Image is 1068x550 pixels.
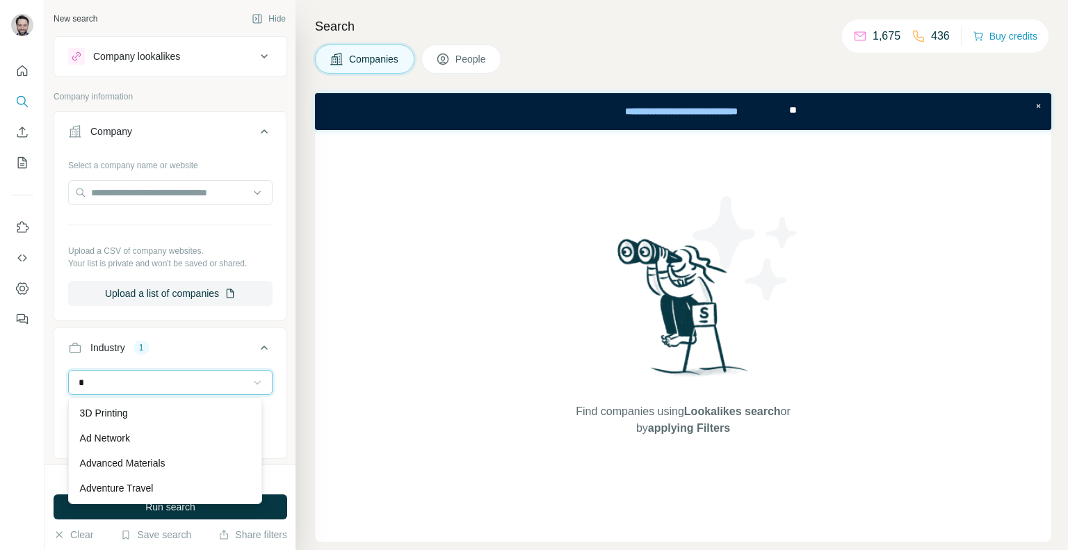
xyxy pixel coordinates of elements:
button: Upload a list of companies [68,281,273,306]
img: Surfe Illustration - Stars [683,186,809,311]
div: New search [54,13,97,25]
span: Lookalikes search [684,405,781,417]
button: Company [54,115,286,154]
button: Dashboard [11,276,33,301]
button: My lists [11,150,33,175]
p: Adventure Travel [80,481,154,495]
img: Avatar [11,14,33,36]
p: Upload a CSV of company websites. [68,245,273,257]
span: Run search [145,500,195,514]
button: Clear [54,528,93,542]
div: 1 [133,341,149,354]
iframe: Banner [315,93,1051,130]
p: Ad Network [80,431,130,445]
div: Select a company name or website [68,154,273,172]
button: Hide [242,8,296,29]
button: Company lookalikes [54,40,286,73]
button: Use Surfe on LinkedIn [11,215,33,240]
button: Share filters [218,528,287,542]
p: Your list is private and won't be saved or shared. [68,257,273,270]
p: 3D Printing [80,406,128,420]
span: Find companies using or by [572,403,794,437]
button: Feedback [11,307,33,332]
div: Company [90,124,132,138]
span: Companies [349,52,400,66]
button: Industry1 [54,331,286,370]
span: applying Filters [648,422,730,434]
h4: Search [315,17,1051,36]
p: 1,675 [873,28,900,45]
span: People [455,52,487,66]
button: Enrich CSV [11,120,33,145]
div: Industry [90,341,125,355]
button: Run search [54,494,287,519]
button: Search [11,89,33,114]
button: Use Surfe API [11,245,33,270]
p: Advanced Materials [80,456,165,470]
img: Surfe Illustration - Woman searching with binoculars [611,235,756,390]
button: Save search [120,528,191,542]
button: Buy credits [973,26,1037,46]
p: 436 [931,28,950,45]
div: Company lookalikes [93,49,180,63]
button: Quick start [11,58,33,83]
p: Company information [54,90,287,103]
